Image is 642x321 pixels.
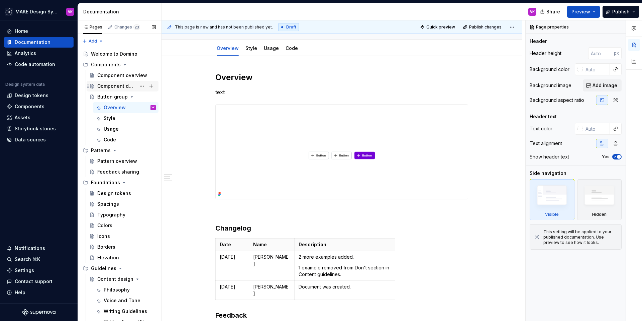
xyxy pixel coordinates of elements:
div: Design tokens [97,190,131,197]
div: Background color [530,66,569,73]
div: Overview [214,41,241,55]
a: Philosophy [93,284,158,295]
button: Notifications [4,243,74,254]
a: Analytics [4,48,74,59]
div: Help [15,289,25,296]
div: Pages [83,24,102,30]
div: Search ⌘K [15,256,40,263]
label: Yes [602,154,610,159]
div: VK [530,9,535,14]
div: Background image [530,82,571,89]
a: OverviewVK [93,102,158,113]
div: Colors [97,222,112,229]
h2: Overview [215,72,468,83]
div: Visible [545,212,559,217]
p: px [614,51,619,56]
button: Add [80,37,105,46]
div: This setting will be applied to your published documentation. Use preview to see how it looks. [543,229,617,245]
a: Supernova Logo [22,309,56,316]
div: Usage [104,126,119,132]
a: Home [4,26,74,37]
div: Header height [530,50,561,57]
input: Auto [588,47,614,59]
div: Guidelines [80,263,158,274]
div: Components [91,61,121,68]
a: Assets [4,112,74,123]
a: Usage [264,45,279,51]
span: Preview [571,8,590,15]
div: Text alignment [530,140,562,147]
a: Settings [4,265,74,276]
div: Spacings [97,201,119,207]
a: Welcome to Domino [80,49,158,59]
button: Quick preview [418,22,458,32]
a: Usage [93,124,158,134]
div: Foundations [91,179,120,186]
a: Design tokens [4,90,74,101]
div: Components [80,59,158,70]
div: Button group [97,93,128,100]
div: Background aspect ratio [530,97,584,104]
a: Component overview [87,70,158,81]
p: Document was created. [299,283,391,290]
button: Add image [583,79,622,91]
div: Usage [261,41,282,55]
div: Design tokens [15,92,48,99]
div: Contact support [15,278,52,285]
div: Patterns [91,147,111,154]
div: Writing Guidelines [104,308,147,315]
div: VK [151,104,155,111]
button: Search ⌘K [4,254,74,265]
div: Icons [97,233,110,240]
div: Overview [104,104,126,111]
div: Philosophy [104,286,130,293]
div: Borders [97,244,115,250]
div: Components [15,103,44,110]
a: Storybook stories [4,123,74,134]
img: 7412b240-bae9-46af-8b2e-a54805649349.png [216,105,468,199]
a: Code [286,45,298,51]
span: This page is new and has not been published yet. [175,24,273,30]
button: Preview [567,6,600,18]
div: Documentation [83,8,158,15]
div: Code automation [15,61,55,68]
span: Publish [612,8,630,15]
div: VK [68,9,73,14]
div: Code [104,136,116,143]
div: Welcome to Domino [91,51,137,57]
div: Assets [15,114,30,121]
p: [DATE] [220,283,245,290]
a: Component detail [template] [87,81,158,91]
p: Name [253,241,290,248]
div: Typography [97,211,125,218]
span: Add image [593,82,617,89]
a: Typography [87,209,158,220]
span: Draft [286,24,296,30]
p: 1 example removed from Don't section in Content guidelines. [299,264,391,278]
a: Components [4,101,74,112]
div: Pattern overview [97,158,137,165]
a: Colors [87,220,158,231]
div: Show header text [530,153,569,160]
a: Content design [87,274,158,284]
button: Help [4,287,74,298]
div: Voice and Tone [104,297,140,304]
div: Patterns [80,145,158,156]
div: Header [530,38,547,45]
div: Design system data [5,82,45,87]
p: [PERSON_NAME] [253,254,290,267]
div: Analytics [15,50,36,57]
div: Notifications [15,245,45,252]
a: Writing Guidelines [93,306,158,317]
div: Foundations [80,177,158,188]
button: Publish [603,6,639,18]
button: Publish changes [461,22,505,32]
div: Documentation [15,39,50,46]
div: Feedback sharing [97,169,139,175]
p: Description [299,241,391,248]
div: Changes [114,24,140,30]
div: Side navigation [530,170,566,177]
a: Pattern overview [87,156,158,167]
a: Spacings [87,199,158,209]
a: Borders [87,242,158,252]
